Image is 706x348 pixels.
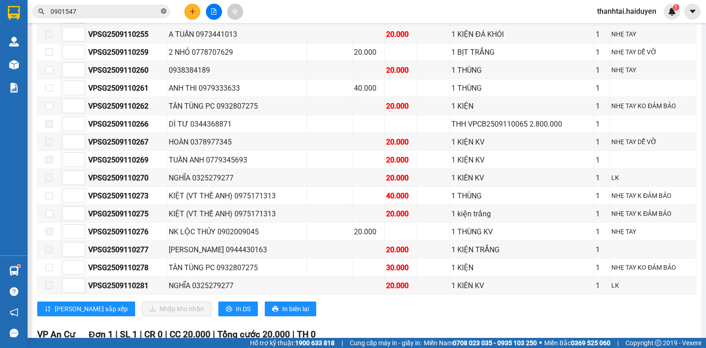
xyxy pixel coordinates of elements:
td: VPSG2509110260 [87,61,167,79]
div: NHẸ TAY [611,226,695,237]
td: VPSG2509110270 [87,169,167,187]
td: VPSG2509110275 [87,205,167,223]
span: close-circle [161,8,166,14]
td: VPSG2509110278 [87,259,167,277]
span: [PERSON_NAME] sắp xếp [55,304,128,314]
img: warehouse-icon [9,60,19,70]
div: 1 [596,136,608,148]
td: VPSG2509110266 [87,115,167,133]
div: A TUẤN 0973441013 [169,29,305,40]
span: 1 [674,4,678,11]
div: NHẸ TAY K ĐẢM BẢO [611,191,695,201]
span: TH 0 [297,329,316,340]
div: 1 KIỆN [451,100,592,112]
span: | [165,329,167,340]
div: 1 KIỆN [451,262,592,273]
div: NGHĨA 0325279277 [169,172,305,184]
span: | [342,338,343,348]
div: NHẸ TAY KO ĐẢM BẢO [611,101,695,111]
img: warehouse-icon [9,266,19,276]
div: DÌ TƯ 0344368871 [169,118,305,130]
div: 1 [596,190,608,202]
button: file-add [206,4,222,20]
div: NGHĨA 0325279277 [169,280,305,291]
div: 1 [596,64,608,76]
div: VPSG2509110273 [88,190,165,202]
button: plus [184,4,200,20]
span: caret-down [689,7,697,16]
td: VPSG2509110259 [87,43,167,61]
div: 20.000 [386,64,416,76]
span: aim [232,8,238,15]
span: VP An Cư [37,329,75,340]
div: 40.000 [354,82,383,94]
span: CR 0 [144,329,163,340]
div: 1 [596,154,608,166]
div: THH VPCB2509110065 2.800.000 [451,118,592,130]
div: TÂN TÙNG PC 0932807275 [169,262,305,273]
div: VPSG2509110278 [88,262,165,273]
div: 1 [596,100,608,112]
div: 1 KIỆN KV [451,154,592,166]
div: 1 THÙNG [451,190,592,202]
div: 20.000 [386,29,416,40]
div: VPSG2509110260 [88,64,165,76]
div: 1 KIÊN KV [451,280,592,291]
div: 0938384189 [169,64,305,76]
div: 1 [596,226,608,238]
div: 20.000 [386,208,416,220]
div: LK [611,280,695,290]
span: | [115,329,118,340]
div: VPSG2509110261 [88,82,165,94]
button: downloadNhập kho nhận [142,302,211,316]
div: 20.000 [386,172,416,184]
div: HOÀN 0378977345 [169,136,305,148]
strong: 1900 633 818 [295,339,335,347]
button: caret-down [684,4,700,20]
div: 1 BỊT TRẮNG [451,46,592,58]
span: Miền Bắc [544,338,610,348]
div: VPSG2509110262 [88,100,165,112]
span: SL 1 [120,329,137,340]
div: NHẸ TAY DỄ VỠ [611,137,695,147]
td: VPSG2509110262 [87,97,167,115]
span: Miền Nam [424,338,537,348]
td: VPSG2509110276 [87,223,167,241]
span: Đơn 1 [89,329,113,340]
img: solution-icon [9,83,19,93]
span: Cung cấp máy in - giấy in: [350,338,421,348]
span: | [292,329,295,340]
button: printerIn biên lai [265,302,316,316]
div: VPSG2509110266 [88,118,165,130]
div: 20.000 [354,226,383,238]
span: thanhtai.haiduyen [590,6,664,17]
div: 1 THÙNG [451,82,592,94]
button: printerIn DS [218,302,258,316]
span: notification [10,308,18,317]
div: VPSG2509110270 [88,172,165,184]
div: NHẸ TAY [611,65,695,75]
span: search [38,8,45,15]
span: ⚪️ [539,341,542,345]
span: In biên lai [282,304,309,314]
div: 1 [596,262,608,273]
span: printer [226,306,232,313]
button: sort-ascending[PERSON_NAME] sắp xếp [37,302,135,316]
div: 20.000 [386,244,416,255]
span: question-circle [10,287,18,296]
div: NHẸ TAY K ĐẢM BẢO [611,209,695,219]
sup: 1 [673,4,679,11]
div: 30.000 [386,262,416,273]
div: ANH THI 0979333633 [169,82,305,94]
button: aim [227,4,243,20]
div: NHẸ TAY [611,29,695,39]
span: sort-ascending [45,306,51,313]
td: VPSG2509110281 [87,277,167,295]
div: TUẤN ANH 0779345693 [169,154,305,166]
div: 1 KIỆN KV [451,136,592,148]
span: In DS [236,304,251,314]
span: copyright [655,340,661,346]
div: NHẸ TAY DỄ VỠ [611,47,695,57]
div: 1 [596,208,608,220]
sup: 1 [17,265,20,267]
